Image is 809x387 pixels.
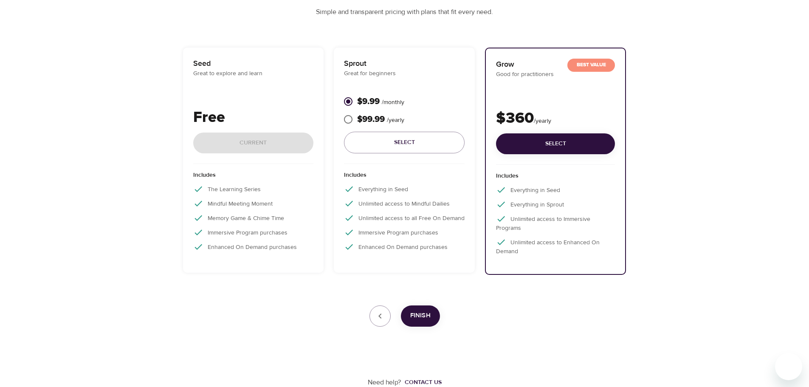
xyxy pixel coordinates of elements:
p: Seed [193,58,314,69]
div: Contact us [405,378,442,387]
p: $99.99 [357,113,404,126]
p: Memory Game & Chime Time [193,213,314,223]
p: Unlimited access to Immersive Programs [496,214,615,233]
button: Finish [401,305,440,327]
p: Unlimited access to Mindful Dailies [344,198,465,209]
p: Includes [496,172,615,185]
p: Grow [496,59,615,70]
iframe: Button to launch messaging window [775,353,802,380]
p: Enhanced On Demand purchases [193,242,314,252]
p: The Learning Series [193,184,314,194]
p: $9.99 [357,95,404,108]
p: Includes [193,171,314,184]
p: Great for beginners [344,69,465,78]
p: Everything in Seed [496,185,615,195]
p: Unlimited access to all Free On Demand [344,213,465,223]
span: / monthly [382,99,404,106]
p: Sprout [344,58,465,69]
button: Select [344,132,465,153]
button: Select [496,133,615,154]
p: Simple and transparent pricing with plans that fit every need. [173,7,637,17]
a: Contact us [401,378,442,387]
p: Immersive Program purchases [193,227,314,237]
span: / yearly [534,117,551,125]
p: Everything in Seed [344,184,465,194]
p: Free [193,106,314,129]
p: Great to explore and learn [193,69,314,78]
p: Immersive Program purchases [344,227,465,237]
p: Everything in Sprout [496,199,615,209]
p: Enhanced On Demand purchases [344,242,465,252]
p: Includes [344,171,465,184]
span: Select [503,138,608,149]
span: Finish [410,310,431,321]
span: / yearly [387,116,404,124]
p: Good for practitioners [496,70,615,79]
p: Mindful Meeting Moment [193,198,314,209]
p: Unlimited access to Enhanced On Demand [496,237,615,256]
p: $360 [496,107,615,130]
span: Select [351,137,458,148]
